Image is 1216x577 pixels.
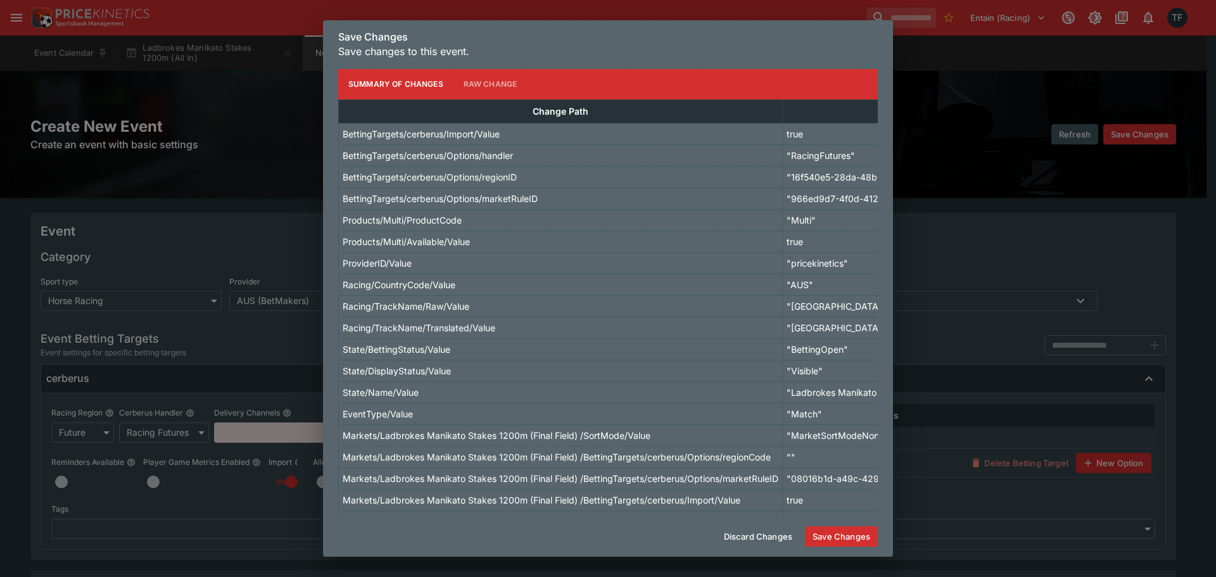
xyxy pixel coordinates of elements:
button: Summary of Changes [338,69,453,99]
td: "Match" [783,403,1098,424]
button: Raw Change [453,69,528,99]
p: BettingTargets/cerberus/Options/marketRuleID [343,192,538,205]
td: true [783,123,1098,144]
button: Save Changes [805,526,878,547]
p: Racing/TrackName/Raw/Value [343,300,469,313]
p: Products/Multi/ProductCode [343,213,462,227]
p: State/BettingStatus/Value [343,343,450,356]
p: BettingTargets/cerberus/Import/Value [343,127,500,141]
td: "" [783,446,1098,467]
p: EventType/Value [343,407,413,421]
p: Markets/Ladbrokes Manikato Stakes 1200m (Final Field) /Products/CashOut/ProductCode [343,515,718,528]
td: "[GEOGRAPHIC_DATA]" [783,295,1098,317]
p: Markets/Ladbrokes Manikato Stakes 1200m (Final Field) /BettingTargets/cerberus/Options/regionCode [343,450,771,464]
td: "BettingOpen" [783,338,1098,360]
td: "966ed9d7-4f0d-412b-b45f-21f5b6c55cfd" [783,187,1098,209]
p: ProviderID/Value [343,257,412,270]
p: Racing/CountryCode/Value [343,278,455,291]
td: "RacingFutures" [783,144,1098,166]
td: "16f540e5-28da-48b6-8e58-dfeee94b42c2" [783,166,1098,187]
td: "Visible" [783,360,1098,381]
td: "CashOut" [783,510,1098,532]
th: Change Path [339,99,783,123]
p: BettingTargets/cerberus/Options/regionID [343,170,517,184]
p: Save changes to this event. [338,44,878,59]
td: true [783,489,1098,510]
p: State/Name/Value [343,386,419,399]
td: "AUS" [783,274,1098,295]
h6: Save Changes [338,30,878,44]
td: true [783,231,1098,252]
p: Markets/Ladbrokes Manikato Stakes 1200m (Final Field) /BettingTargets/cerberus/Options/marketRuleID [343,472,778,485]
button: Discard Changes [716,526,800,547]
td: "MarketSortModeNone" [783,424,1098,446]
td: "[GEOGRAPHIC_DATA]" [783,317,1098,338]
p: Racing/TrackName/Translated/Value [343,321,495,334]
p: BettingTargets/cerberus/Options/handler [343,149,513,162]
p: Markets/Ladbrokes Manikato Stakes 1200m (Final Field) /SortMode/Value [343,429,650,442]
p: State/DisplayStatus/Value [343,364,451,377]
td: "Multi" [783,209,1098,231]
th: Base Value [783,99,1098,123]
td: "08016b1d-a49c-4294-a888-8098d5265a41" [783,467,1098,489]
td: "pricekinetics" [783,252,1098,274]
p: Markets/Ladbrokes Manikato Stakes 1200m (Final Field) /BettingTargets/cerberus/Import/Value [343,493,740,507]
td: "Ladbrokes Manikato Stakes 1200m (Final Field) " [783,381,1098,403]
p: Products/Multi/Available/Value [343,235,470,248]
